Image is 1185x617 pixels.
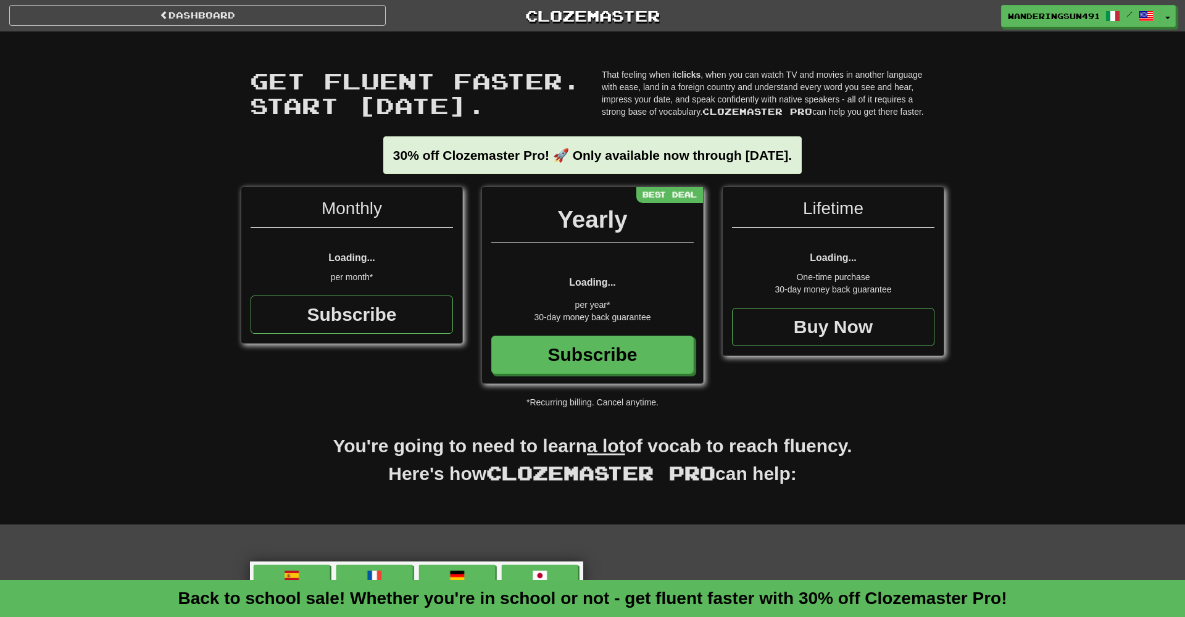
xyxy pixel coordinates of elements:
[404,5,781,27] a: Clozemaster
[810,252,857,263] span: Loading...
[676,70,701,80] strong: clicks
[602,68,935,118] p: That feeling when it , when you can watch TV and movies in another language with ease, land in a ...
[251,296,453,334] a: Subscribe
[328,252,375,263] span: Loading...
[251,196,453,228] div: Monthly
[732,271,934,283] div: One-time purchase
[569,277,616,288] span: Loading...
[491,299,694,311] div: per year*
[1126,10,1133,19] span: /
[486,462,715,484] span: Clozemaster Pro
[1001,5,1160,27] a: WanderingSun4912 /
[491,202,694,243] div: Yearly
[491,311,694,323] div: 30-day money back guarantee
[251,271,453,283] div: per month*
[732,283,934,296] div: 30-day money back guarantee
[732,308,934,346] a: Buy Now
[1008,10,1099,22] span: WanderingSun4912
[732,196,934,228] div: Lifetime
[241,433,944,500] h2: You're going to need to learn of vocab to reach fluency. Here's how can help:
[9,5,386,26] a: Dashboard
[636,187,703,202] div: Best Deal
[702,106,812,117] span: Clozemaster Pro
[491,336,694,374] a: Subscribe
[250,67,581,118] span: Get fluent faster. Start [DATE].
[393,148,792,162] strong: 30% off Clozemaster Pro! 🚀 Only available now through [DATE].
[587,436,625,456] u: a lot
[178,589,1007,608] a: Back to school sale! Whether you're in school or not - get fluent faster with 30% off Clozemaster...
